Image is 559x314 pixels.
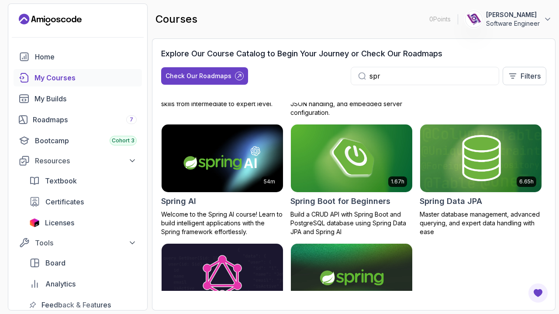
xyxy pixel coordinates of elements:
a: Spring Data JPA card6.65hSpring Data JPAMaster database management, advanced querying, and expert... [420,124,542,237]
button: Open Feedback Button [528,283,549,304]
button: Resources [14,153,142,169]
span: Certificates [45,197,84,207]
div: Tools [35,238,137,248]
a: board [24,254,142,272]
a: certificates [24,193,142,210]
h2: Spring Data JPA [420,195,482,207]
p: Software Engineer [486,19,540,28]
div: Home [35,52,137,62]
span: 7 [130,116,133,123]
div: Bootcamp [35,135,137,146]
span: Textbook [45,176,77,186]
a: builds [14,90,142,107]
button: Tools [14,235,142,251]
a: textbook [24,172,142,190]
a: home [14,48,142,66]
div: Resources [35,155,137,166]
h2: Spring Boot for Beginners [290,195,390,207]
p: Build a CRUD API with Spring Boot and PostgreSQL database using Spring Data JPA and Spring AI [290,210,413,236]
a: licenses [24,214,142,231]
p: 54m [264,178,275,185]
button: user profile image[PERSON_NAME]Software Engineer [465,10,552,28]
div: My Courses [35,72,137,83]
img: jetbrains icon [29,218,40,227]
h2: Spring AI [161,195,196,207]
span: Cohort 3 [112,137,135,144]
input: Search... [369,71,492,81]
button: Filters [503,67,546,85]
p: [PERSON_NAME] [486,10,540,19]
a: courses [14,69,142,86]
button: Check Our Roadmaps [161,67,248,85]
div: My Builds [35,93,137,104]
p: Master database management, advanced querying, and expert data handling with ease [420,210,542,236]
img: Spring Framework card [291,244,412,312]
a: feedback [24,296,142,314]
img: Spring Data JPA card [420,124,542,193]
span: Analytics [45,279,76,289]
span: Licenses [45,217,74,228]
h3: Explore Our Course Catalog to Begin Your Journey or Check Our Roadmaps [161,48,442,60]
p: Welcome to the Spring AI course! Learn to build intelligent applications with the Spring framewor... [161,210,283,236]
img: user profile image [466,11,482,28]
a: Landing page [19,13,82,27]
a: Spring Boot for Beginners card1.67hSpring Boot for BeginnersBuild a CRUD API with Spring Boot and... [290,124,413,237]
div: Check Our Roadmaps [166,72,231,80]
p: 1.67h [391,178,404,185]
span: Feedback & Features [41,300,111,310]
a: Spring AI card54mSpring AIWelcome to the Spring AI course! Learn to build intelligent application... [161,124,283,237]
p: Filters [521,71,541,81]
img: Spring AI card [162,124,283,193]
a: bootcamp [14,132,142,149]
h2: courses [155,12,197,26]
a: analytics [24,275,142,293]
img: Spring for GraphQL card [162,244,283,312]
p: 6.65h [519,178,534,185]
p: 0 Points [429,15,451,24]
span: Board [45,258,66,268]
a: roadmaps [14,111,142,128]
div: Roadmaps [33,114,137,125]
img: Spring Boot for Beginners card [291,124,412,193]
